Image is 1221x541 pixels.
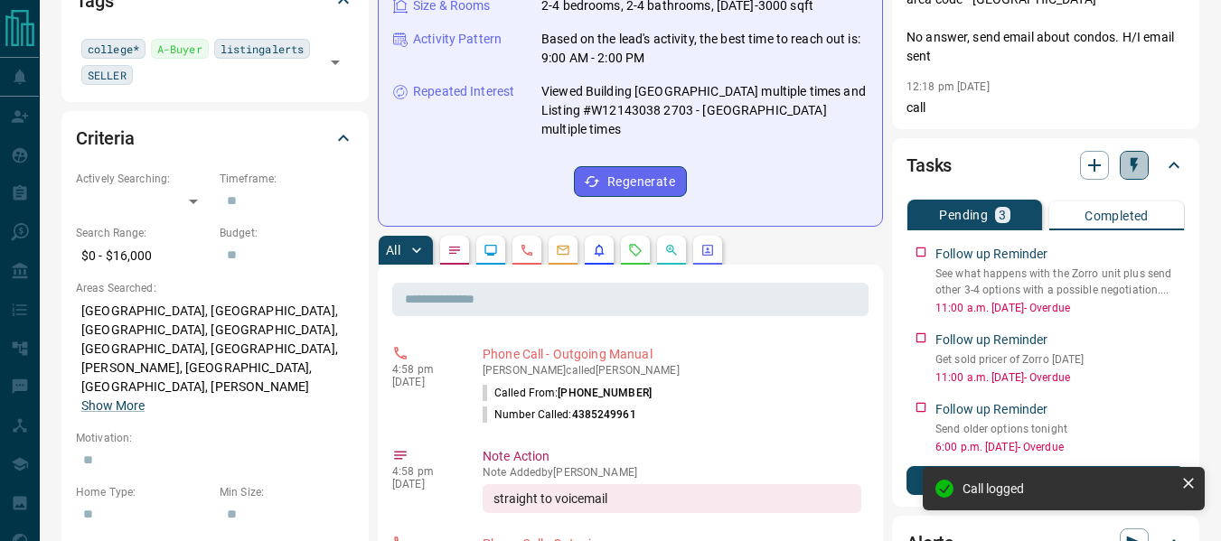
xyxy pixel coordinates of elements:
p: Phone Call - Outgoing Manual [483,345,861,364]
p: 6:00 p.m. [DATE] - Overdue [935,439,1185,455]
svg: Listing Alerts [592,243,606,257]
svg: Agent Actions [700,243,715,257]
p: Actively Searching: [76,171,211,187]
p: Get sold pricer of Zorro [DATE] [935,351,1185,368]
button: Regenerate [574,166,687,197]
p: Note Added by [PERSON_NAME] [483,466,861,479]
p: 11:00 a.m. [DATE] - Overdue [935,300,1185,316]
p: Timeframe: [220,171,354,187]
p: call [906,98,1185,117]
p: 3 [999,209,1006,221]
span: SELLER [88,66,127,84]
p: Search Range: [76,225,211,241]
p: 4:58 pm [392,363,456,376]
p: Motivation: [76,430,354,446]
p: Note Action [483,447,861,466]
div: straight to voicemail [483,484,861,513]
div: Tasks [906,144,1185,187]
p: Viewed Building [GEOGRAPHIC_DATA] multiple times and Listing #W12143038 2703 - [GEOGRAPHIC_DATA] ... [541,82,868,139]
p: Budget: [220,225,354,241]
button: Show More [81,396,145,415]
p: Completed [1085,210,1149,222]
span: college* [88,40,139,58]
span: listingalerts [221,40,304,58]
span: A-Buyer [157,40,202,58]
p: 12:18 pm [DATE] [906,80,990,93]
p: 11:00 a.m. [DATE] - Overdue [935,369,1185,386]
div: Criteria [76,117,354,160]
svg: Emails [556,243,570,257]
p: Based on the lead's activity, the best time to reach out is: 9:00 AM - 2:00 PM [541,30,868,68]
svg: Opportunities [664,243,679,257]
p: Min Size: [220,484,354,500]
p: [DATE] [392,376,456,388]
svg: Calls [520,243,534,257]
div: Call logged [963,481,1174,496]
p: Follow up Reminder [935,245,1047,264]
h2: Criteria [76,124,135,153]
svg: Lead Browsing Activity [484,243,498,257]
svg: Notes [447,243,462,257]
span: [PHONE_NUMBER] [558,387,652,399]
p: Follow up Reminder [935,400,1047,419]
svg: Requests [628,243,643,257]
p: [DATE] [392,478,456,490]
p: Areas Searched: [76,280,354,296]
p: Activity Pattern [413,30,502,49]
p: Pending [939,209,988,221]
span: 4385249961 [572,408,636,421]
button: Open [323,50,348,75]
p: 4:58 pm [392,465,456,478]
h2: Tasks [906,151,952,180]
p: Number Called: [483,406,636,423]
p: Called From: [483,385,652,401]
p: [PERSON_NAME] called [PERSON_NAME] [483,364,861,377]
p: Send older options tonight [935,421,1185,437]
p: Repeated Interest [413,82,514,101]
p: See what happens with the Zorro unit plus send other 3-4 options with a possible negotiation.... [935,266,1185,298]
p: [GEOGRAPHIC_DATA], [GEOGRAPHIC_DATA], [GEOGRAPHIC_DATA], [GEOGRAPHIC_DATA], [GEOGRAPHIC_DATA], [G... [76,296,354,421]
p: $0 - $16,000 [76,241,211,271]
p: All [386,244,400,257]
p: Home Type: [76,484,211,500]
p: Follow up Reminder [935,331,1047,350]
button: New Task [906,466,1185,495]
